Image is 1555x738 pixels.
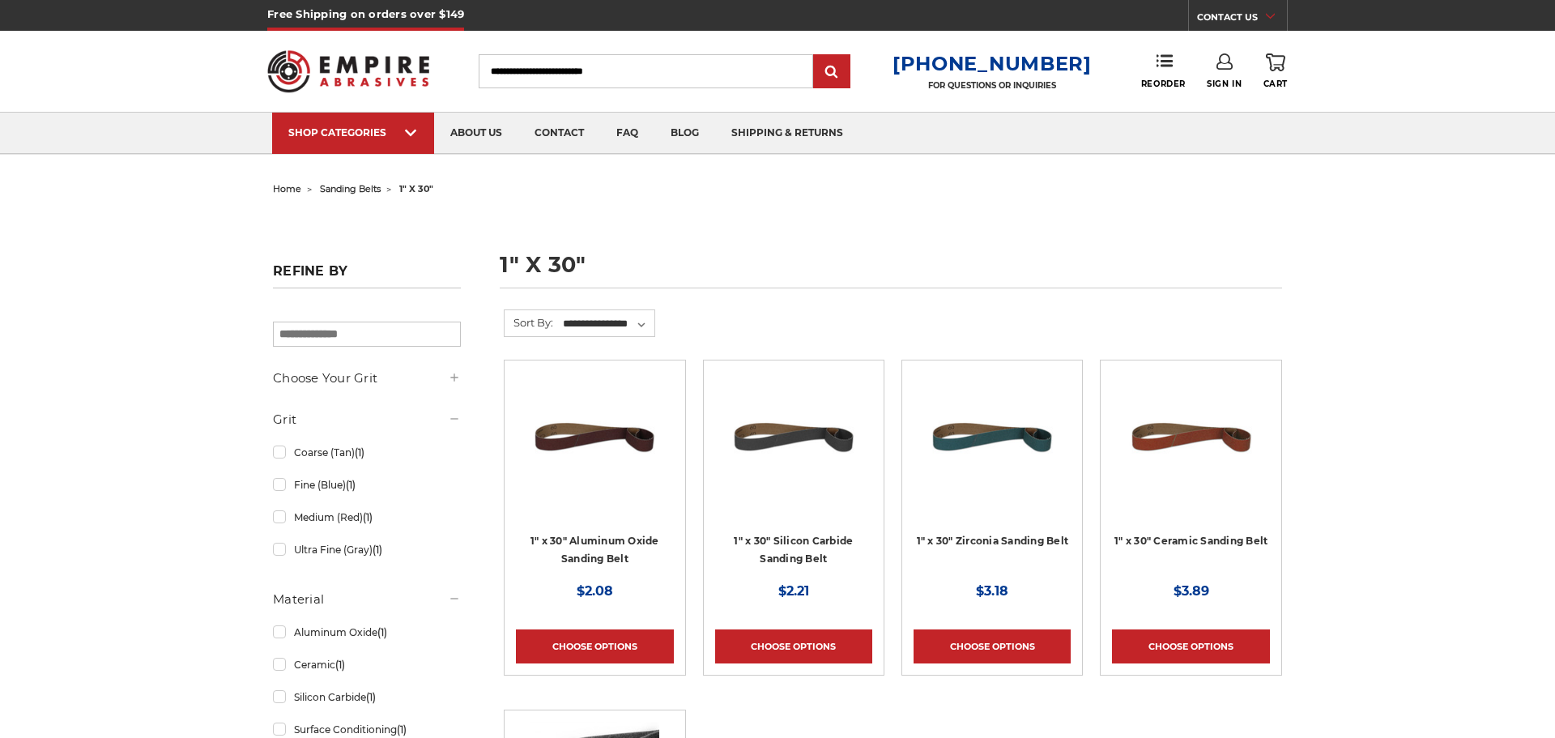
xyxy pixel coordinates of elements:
span: $3.89 [1174,583,1209,599]
a: sanding belts [320,183,381,194]
span: (1) [335,659,345,671]
img: 1" x 30" Zirconia File Belt [927,372,1057,501]
a: Aluminum Oxide [273,618,461,646]
a: 1" x 30" Zirconia Sanding Belt [917,535,1069,547]
a: Silicon Carbide [273,683,461,711]
span: Sign In [1207,79,1242,89]
a: 1" x 30" Ceramic File Belt [1112,372,1269,529]
a: blog [654,113,715,154]
a: Fine (Blue) [273,471,461,499]
img: 1" x 30" Silicon Carbide File Belt [729,372,858,501]
a: Choose Options [715,629,872,663]
a: 1" x 30" Silicon Carbide Sanding Belt [734,535,853,565]
a: 1" x 30" Zirconia File Belt [914,372,1071,529]
span: $2.21 [778,583,809,599]
span: (1) [355,446,364,459]
a: faq [600,113,654,154]
select: Sort By: [560,312,654,336]
input: Submit [816,56,848,88]
a: [PHONE_NUMBER] [893,52,1092,75]
h5: Grit [273,410,461,429]
span: (1) [366,691,376,703]
a: Cart [1263,53,1288,89]
a: 1" x 30" Aluminum Oxide File Belt [516,372,673,529]
h5: Material [273,590,461,609]
h5: Choose Your Grit [273,369,461,388]
span: (1) [377,626,387,638]
a: Coarse (Tan) [273,438,461,467]
p: FOR QUESTIONS OR INQUIRIES [893,80,1092,91]
span: (1) [397,723,407,736]
a: 1" x 30" Silicon Carbide File Belt [715,372,872,529]
a: Ceramic [273,651,461,679]
span: (1) [363,511,373,523]
span: Cart [1263,79,1288,89]
a: shipping & returns [715,113,859,154]
a: home [273,183,301,194]
img: 1" x 30" Ceramic File Belt [1127,372,1256,501]
div: SHOP CATEGORIES [288,126,418,139]
span: Reorder [1141,79,1186,89]
a: CONTACT US [1197,8,1287,31]
a: Ultra Fine (Gray) [273,535,461,564]
span: (1) [346,479,356,491]
a: Choose Options [1112,629,1269,663]
a: Reorder [1141,53,1186,88]
a: contact [518,113,600,154]
img: 1" x 30" Aluminum Oxide File Belt [530,372,659,501]
a: Choose Options [914,629,1071,663]
span: $3.18 [976,583,1008,599]
span: $2.08 [577,583,613,599]
h5: Refine by [273,263,461,288]
a: about us [434,113,518,154]
span: 1" x 30" [399,183,433,194]
span: (1) [373,544,382,556]
img: Empire Abrasives [267,40,429,103]
a: 1" x 30" Aluminum Oxide Sanding Belt [530,535,659,565]
label: Sort By: [505,310,553,335]
h1: 1" x 30" [500,254,1282,288]
a: Medium (Red) [273,503,461,531]
a: 1" x 30" Ceramic Sanding Belt [1114,535,1267,547]
a: Choose Options [516,629,673,663]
